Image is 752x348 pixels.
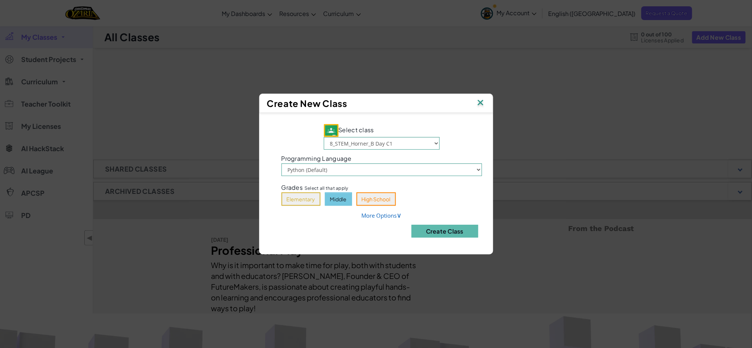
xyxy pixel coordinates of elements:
span: Select class [324,126,374,134]
button: Middle [325,192,352,206]
button: Create Class [411,225,478,238]
span: Grades [281,183,303,191]
img: IconGoogleClassroom.svg [324,124,339,137]
span: Programming Language [281,155,352,162]
button: High School [357,192,396,206]
span: ∨ [397,211,402,219]
span: Create New Class [267,98,347,109]
a: More Options [362,212,402,219]
button: Elementary [281,192,320,206]
span: Select all that apply [305,185,348,192]
img: IconClose.svg [476,98,485,109]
